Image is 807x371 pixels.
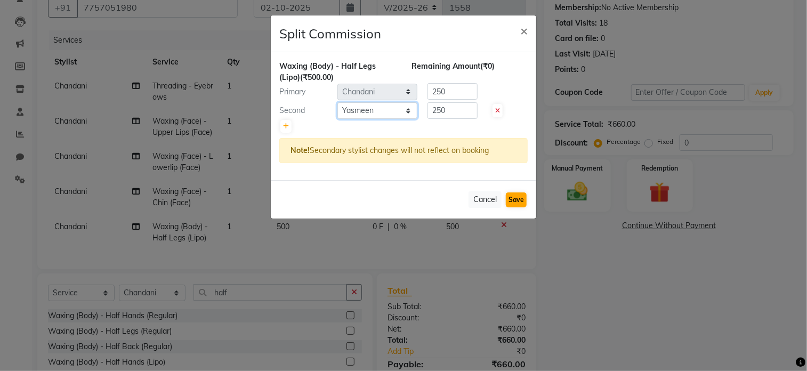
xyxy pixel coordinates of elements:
[279,24,381,43] h4: Split Commission
[271,105,337,116] div: Second
[279,61,376,82] span: Waxing (Body) - Half Legs (Lipo)
[480,61,495,71] span: (₹0)
[271,86,337,98] div: Primary
[520,22,528,38] span: ×
[506,192,527,207] button: Save
[411,61,480,71] span: Remaining Amount
[300,72,334,82] span: (₹500.00)
[290,146,310,155] strong: Note!
[469,191,502,208] button: Cancel
[512,15,536,45] button: Close
[279,138,528,163] div: Secondary stylist changes will not reflect on booking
